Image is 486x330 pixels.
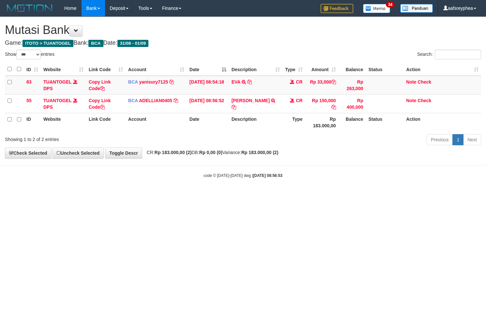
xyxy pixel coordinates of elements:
[366,113,403,132] th: Status
[435,50,481,59] input: Search:
[86,113,126,132] th: Link Code
[128,98,138,103] span: BCA
[43,79,72,85] a: TUANTOGEL
[24,63,41,76] th: ID: activate to sort column ascending
[427,134,453,145] a: Previous
[53,148,104,159] a: Uncheck Selected
[339,63,366,76] th: Balance
[406,79,416,85] a: Note
[232,104,236,110] a: Copy DONI MARGIYANTO to clipboard
[247,79,252,85] a: Copy EVA to clipboard
[305,113,339,132] th: Rp 183.000,00
[331,79,336,85] a: Copy Rp 33,000 to clipboard
[23,40,73,47] span: ITOTO > TUANTOGEL
[366,63,403,76] th: Status
[339,94,366,113] td: Rp 400,000
[16,50,41,59] select: Showentries
[241,150,279,155] strong: Rp 183.000,00 (2)
[296,98,302,103] span: CR
[43,98,72,103] a: TUANTOGEL
[417,50,481,59] label: Search:
[452,134,463,145] a: 1
[187,76,229,95] td: [DATE] 08:54:18
[105,148,142,159] a: Toggle Descr
[339,76,366,95] td: Rp 263,000
[232,98,270,103] a: [PERSON_NAME]
[5,50,54,59] label: Show entries
[41,63,86,76] th: Website: activate to sort column ascending
[339,113,366,132] th: Balance
[321,4,353,13] img: Feedback.jpg
[418,98,431,103] a: Check
[232,79,240,85] a: EVA
[41,76,86,95] td: DPS
[331,104,336,110] a: Copy Rp 150,000 to clipboard
[155,150,192,155] strong: Rp 183.000,00 (2)
[126,113,187,132] th: Account
[204,173,282,178] small: code © [DATE]-[DATE] dwg |
[400,4,433,13] img: panduan.png
[117,40,149,47] span: 31/08 - 01/09
[144,150,279,155] span: CR: DB: Variance:
[282,63,305,76] th: Type: activate to sort column ascending
[282,113,305,132] th: Type
[403,113,481,132] th: Action
[418,79,431,85] a: Check
[229,63,282,76] th: Description: activate to sort column ascending
[89,98,111,110] a: Copy Link Code
[305,76,339,95] td: Rp 33,000
[174,98,178,103] a: Copy ADELLIAN0405 to clipboard
[41,94,86,113] td: DPS
[463,134,481,145] a: Next
[89,79,111,91] a: Copy Link Code
[187,63,229,76] th: Date: activate to sort column descending
[86,63,126,76] th: Link Code: activate to sort column ascending
[305,63,339,76] th: Amount: activate to sort column ascending
[199,150,222,155] strong: Rp 0,00 (0)
[139,98,172,103] a: ADELLIAN0405
[305,94,339,113] td: Rp 150,000
[169,79,174,85] a: Copy yanisury7125 to clipboard
[41,113,86,132] th: Website
[139,79,168,85] a: yanisury7125
[26,79,32,85] span: 83
[128,79,138,85] span: BCA
[88,40,103,47] span: BCA
[187,113,229,132] th: Date
[5,24,481,37] h1: Mutasi Bank
[229,113,282,132] th: Description
[187,94,229,113] td: [DATE] 08:56:52
[5,148,52,159] a: Check Selected
[403,63,481,76] th: Action: activate to sort column ascending
[126,63,187,76] th: Account: activate to sort column ascending
[406,98,416,103] a: Note
[5,134,198,143] div: Showing 1 to 2 of 2 entries
[26,98,32,103] span: 55
[363,4,390,13] img: Button%20Memo.svg
[296,79,302,85] span: CR
[253,173,282,178] strong: [DATE] 08:56:53
[5,40,481,46] h4: Game: Bank: Date:
[5,3,54,13] img: MOTION_logo.png
[24,113,41,132] th: ID
[386,2,395,8] span: 34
